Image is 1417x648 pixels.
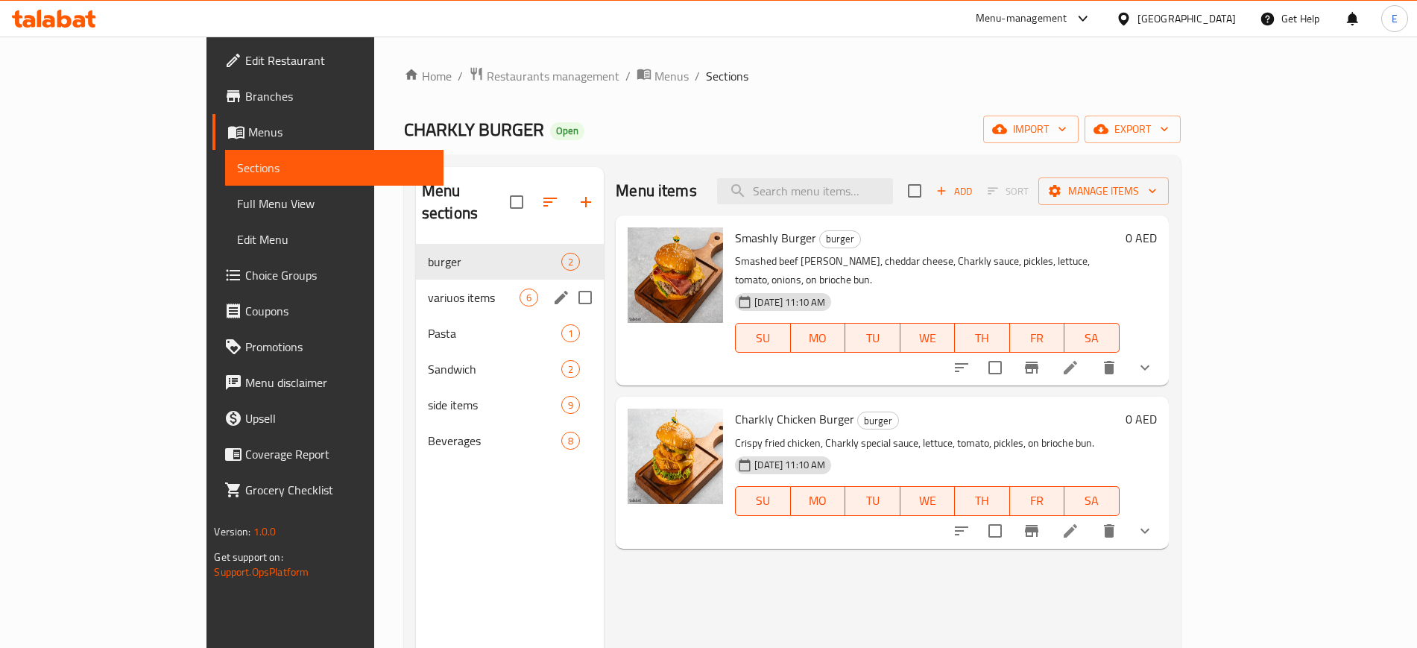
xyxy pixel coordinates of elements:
button: SA [1064,323,1119,353]
span: Sort sections [532,184,568,220]
button: WE [900,486,955,516]
span: Version: [214,522,250,541]
a: Choice Groups [212,257,443,293]
span: MO [797,327,839,349]
span: Sections [237,159,431,177]
button: TH [955,323,1009,353]
button: SU [735,486,790,516]
button: Manage items [1038,177,1169,205]
button: MO [791,323,845,353]
button: delete [1091,350,1127,386]
span: WE [906,327,949,349]
div: side items9 [416,387,604,423]
span: Select to update [979,352,1011,383]
a: Menus [637,66,689,86]
span: 2 [562,255,579,269]
nav: Menu sections [416,238,604,465]
div: items [520,289,538,306]
a: Menus [212,114,443,150]
span: Smashly Burger [735,227,816,249]
div: variuos items6edit [416,280,604,315]
div: items [561,432,580,450]
h6: 0 AED [1126,409,1157,430]
span: Select section first [978,180,1038,203]
span: Full Menu View [237,195,431,213]
span: 9 [562,398,579,412]
a: Edit menu item [1061,522,1079,540]
span: Select all sections [501,186,532,218]
span: Select to update [979,515,1011,547]
span: Coupons [245,302,431,320]
div: Beverages [428,432,561,450]
svg: Show Choices [1136,359,1154,377]
span: Menu disclaimer [245,374,431,391]
button: SA [1064,486,1119,516]
a: Edit Menu [225,221,443,257]
h2: Menu items [616,180,697,202]
span: Select section [899,175,930,207]
span: Choice Groups [245,266,431,284]
a: Promotions [212,329,443,365]
p: Crispy fried chicken, Charkly special sauce, lettuce, tomato, pickles, on brioche bun. [735,434,1119,453]
span: burger [858,412,898,430]
span: side items [428,396,561,414]
a: Coverage Report [212,436,443,472]
p: Smashed beef [PERSON_NAME], cheddar cheese, Charkly sauce, pickles, lettuce, tomato, onions, on b... [735,252,1119,289]
div: items [561,324,580,342]
div: burger [857,412,899,430]
div: Sandwich2 [416,351,604,387]
nav: breadcrumb [404,66,1181,86]
span: Menus [248,123,431,141]
a: Full Menu View [225,186,443,221]
span: TU [851,327,894,349]
button: TU [845,486,900,516]
a: Edit menu item [1061,359,1079,377]
span: import [995,120,1067,139]
div: burger [428,253,561,271]
span: [DATE] 11:10 AM [748,458,831,472]
span: Get support on: [214,547,283,567]
span: Branches [245,87,431,105]
button: show more [1127,513,1163,549]
div: items [561,360,580,378]
div: Menu-management [976,10,1067,28]
span: TH [961,327,1003,349]
span: FR [1016,327,1058,349]
button: delete [1091,513,1127,549]
span: Manage items [1050,182,1157,201]
span: E [1392,10,1398,27]
a: Branches [212,78,443,114]
button: export [1085,116,1181,143]
input: search [717,178,893,204]
span: Menus [654,67,689,85]
button: sort-choices [944,350,979,386]
span: Restaurants management [487,67,619,85]
span: Edit Menu [237,230,431,248]
button: FR [1010,486,1064,516]
span: SU [742,327,784,349]
span: Promotions [245,338,431,356]
span: TU [851,490,894,512]
div: burger2 [416,244,604,280]
span: Pasta [428,324,561,342]
li: / [458,67,463,85]
span: FR [1016,490,1058,512]
span: 1.0.0 [253,522,277,541]
span: WE [906,490,949,512]
button: import [983,116,1079,143]
li: / [625,67,631,85]
div: Open [550,122,584,140]
svg: Show Choices [1136,522,1154,540]
span: TH [961,490,1003,512]
span: Open [550,125,584,137]
span: CHARKLY BURGER [404,113,544,146]
span: Sandwich [428,360,561,378]
span: 6 [520,291,537,305]
span: [DATE] 11:10 AM [748,295,831,309]
button: edit [550,286,572,309]
button: TU [845,323,900,353]
span: Add [934,183,974,200]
